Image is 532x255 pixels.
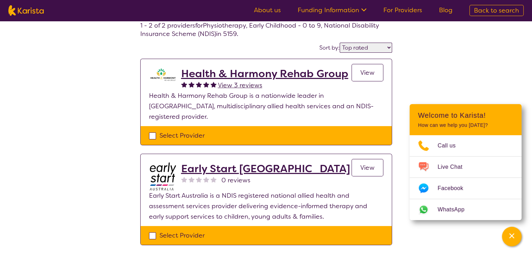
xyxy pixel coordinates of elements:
a: View [352,64,383,81]
img: nonereviewstar [189,176,194,182]
span: Back to search [474,6,519,15]
img: fullstar [196,81,202,87]
p: How can we help you [DATE]? [418,122,513,128]
img: fullstar [189,81,194,87]
img: bdpoyytkvdhmeftzccod.jpg [149,162,177,190]
img: nonereviewstar [203,176,209,182]
img: nonereviewstar [196,176,202,182]
img: fullstar [203,81,209,87]
img: fullstar [181,81,187,87]
p: Early Start Australia is a NDIS registered national allied health and assessment services provide... [149,190,383,222]
img: fullstar [211,81,217,87]
span: View [360,163,375,172]
a: Web link opens in a new tab. [410,199,522,220]
a: View [352,159,383,176]
h2: Welcome to Karista! [418,111,513,119]
div: Channel Menu [410,104,522,220]
span: View 3 reviews [218,81,262,89]
button: Channel Menu [502,227,522,246]
img: nonereviewstar [181,176,187,182]
img: Karista logo [8,5,44,16]
img: nonereviewstar [211,176,217,182]
a: Blog [439,6,453,14]
span: Call us [438,140,464,151]
span: View [360,68,375,77]
span: 0 reviews [221,175,250,185]
a: View 3 reviews [218,80,262,90]
a: Funding Information [298,6,367,14]
ul: Choose channel [410,135,522,220]
a: For Providers [383,6,422,14]
label: Sort by: [319,44,340,51]
span: WhatsApp [438,204,473,215]
a: Back to search [469,5,524,16]
span: Facebook [438,183,471,194]
span: Live Chat [438,162,471,172]
p: Health & Harmony Rehab Group is a nationwide leader in [GEOGRAPHIC_DATA], multidisciplinary allie... [149,90,383,122]
a: Health & Harmony Rehab Group [181,67,348,80]
a: About us [254,6,281,14]
img: ztak9tblhgtrn1fit8ap.png [149,67,177,81]
a: Early Start [GEOGRAPHIC_DATA] [181,162,350,175]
